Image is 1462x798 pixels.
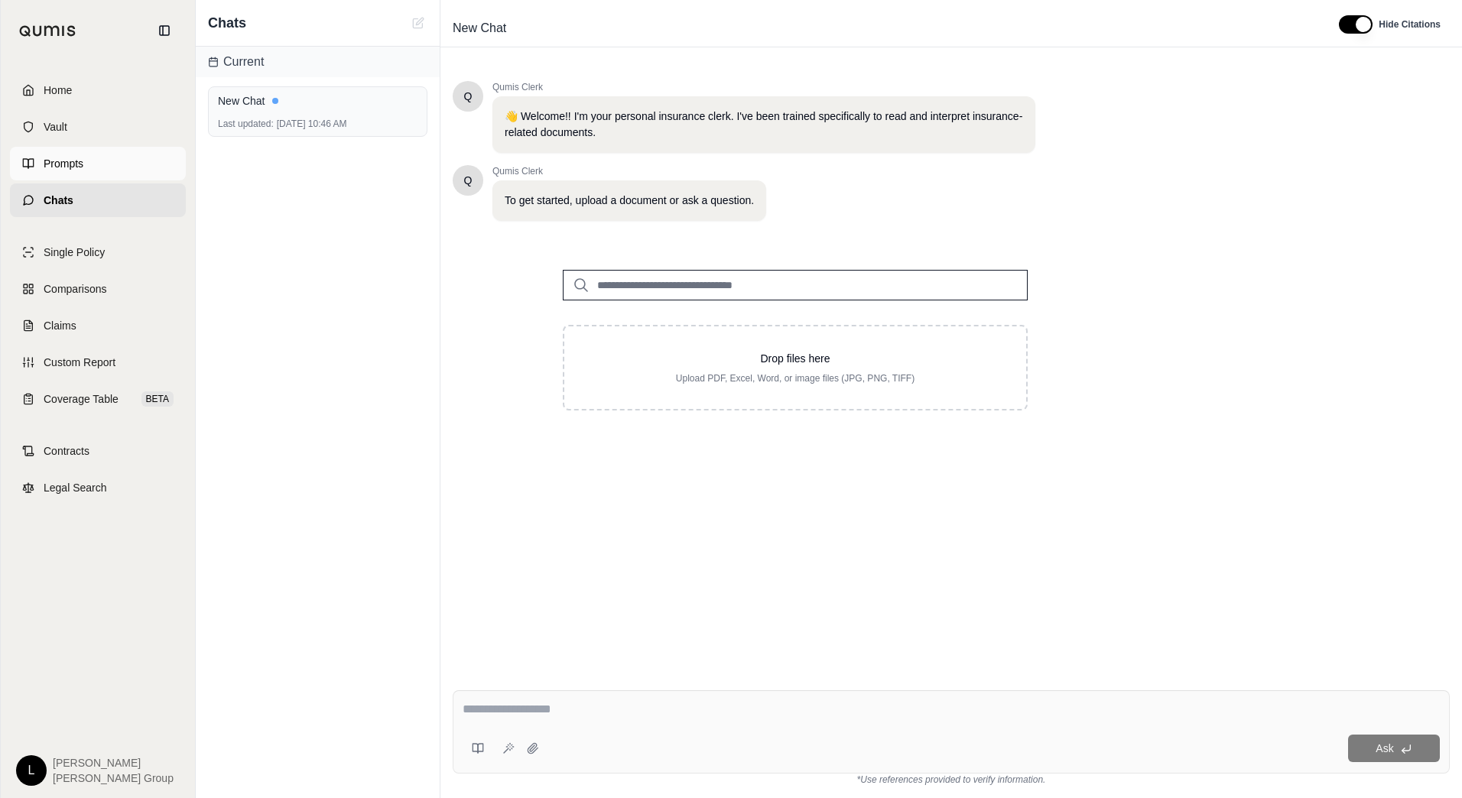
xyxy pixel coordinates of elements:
a: Chats [10,183,186,217]
a: Vault [10,110,186,144]
span: Home [44,83,72,98]
p: 👋 Welcome!! I'm your personal insurance clerk. I've been trained specifically to read and interpr... [505,109,1023,141]
span: Hello [464,89,473,104]
p: Upload PDF, Excel, Word, or image files (JPG, PNG, TIFF) [589,372,1002,384]
div: New Chat [218,93,417,109]
span: Vault [44,119,67,135]
span: Coverage Table [44,391,119,407]
div: *Use references provided to verify information. [453,774,1450,786]
span: Custom Report [44,355,115,370]
a: Single Policy [10,235,186,269]
span: Qumis Clerk [492,81,1035,93]
span: Prompts [44,156,83,171]
a: Claims [10,309,186,342]
span: Contracts [44,443,89,459]
img: Qumis Logo [19,25,76,37]
a: Custom Report [10,345,186,379]
span: Last updated: [218,118,274,130]
a: Home [10,73,186,107]
span: Comparisons [44,281,106,297]
a: Legal Search [10,471,186,504]
button: Collapse sidebar [152,18,177,43]
p: Drop files here [589,351,1002,366]
span: Chats [44,193,73,208]
a: Coverage TableBETA [10,382,186,416]
button: New Chat [409,14,427,32]
span: Claims [44,318,76,333]
button: Ask [1348,735,1440,762]
a: Prompts [10,147,186,180]
span: Hello [464,173,473,188]
span: [PERSON_NAME] [53,755,174,770]
span: Qumis Clerk [492,165,766,177]
div: [DATE] 10:46 AM [218,118,417,130]
span: Hide Citations [1379,18,1441,31]
a: Contracts [10,434,186,468]
a: Comparisons [10,272,186,306]
div: L [16,755,47,786]
p: To get started, upload a document or ask a question. [505,193,754,209]
span: Ask [1376,742,1393,754]
div: Current [196,47,440,77]
span: Chats [208,12,246,34]
span: [PERSON_NAME] Group [53,770,174,786]
span: Legal Search [44,480,107,495]
span: Single Policy [44,245,105,260]
span: New Chat [447,16,512,41]
div: Edit Title [447,16,1321,41]
span: BETA [141,391,174,407]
